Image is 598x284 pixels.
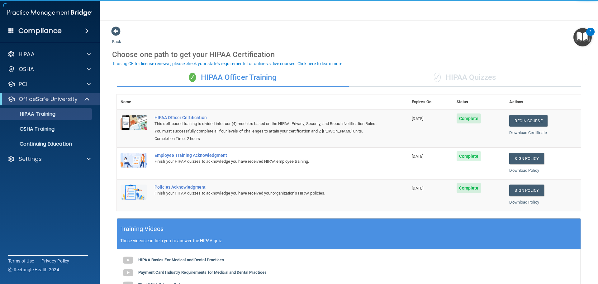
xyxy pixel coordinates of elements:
[117,68,349,87] div: HIPAA Officer Training
[573,28,592,46] button: Open Resource Center, 2 new notifications
[453,94,506,110] th: Status
[8,267,59,273] span: Ⓒ Rectangle Health 2024
[112,46,586,64] div: Choose one path to get your HIPAA Certification
[122,254,134,267] img: gray_youtube_icon.38fcd6cc.png
[408,94,453,110] th: Expires On
[434,73,441,82] span: ✓
[7,155,91,163] a: Settings
[19,80,27,88] p: PCI
[349,68,581,87] div: HIPAA Quizzes
[509,200,539,205] a: Download Policy
[7,51,91,58] a: HIPAA
[138,258,224,262] b: HIPAA Basics For Medical and Dental Practices
[112,60,344,67] button: If using CE for license renewal, please check your state's requirements for online vs. live cours...
[113,61,344,66] div: If using CE for license renewal, please check your state's requirements for online vs. live cours...
[120,224,164,234] h5: Training Videos
[412,116,424,121] span: [DATE]
[412,154,424,159] span: [DATE]
[4,141,89,147] p: Continuing Education
[138,270,267,275] b: Payment Card Industry Requirements for Medical and Dental Practices
[4,126,55,132] p: OSHA Training
[19,65,34,73] p: OSHA
[189,73,196,82] span: ✓
[154,153,377,158] div: Employee Training Acknowledgment
[509,130,547,135] a: Download Certificate
[509,168,539,173] a: Download Policy
[117,94,151,110] th: Name
[154,120,377,135] div: This self-paced training is divided into four (4) modules based on the HIPAA, Privacy, Security, ...
[505,94,581,110] th: Actions
[41,258,69,264] a: Privacy Policy
[457,183,481,193] span: Complete
[457,113,481,123] span: Complete
[509,115,547,127] a: Begin Course
[7,65,91,73] a: OSHA
[154,135,377,142] div: Completion Time: 2 hours
[7,80,91,88] a: PCI
[412,186,424,190] span: [DATE]
[18,26,62,35] h4: Compliance
[7,7,92,19] img: PMB logo
[8,258,34,264] a: Terms of Use
[122,267,134,279] img: gray_youtube_icon.38fcd6cc.png
[509,153,544,164] a: Sign Policy
[4,111,55,117] p: HIPAA Training
[490,240,591,265] iframe: Drift Widget Chat Controller
[19,51,35,58] p: HIPAA
[509,185,544,196] a: Sign Policy
[19,155,42,163] p: Settings
[457,151,481,161] span: Complete
[112,32,121,44] a: Back
[7,95,90,103] a: OfficeSafe University
[154,185,377,190] div: Policies Acknowledgment
[19,95,78,103] p: OfficeSafe University
[154,190,377,197] div: Finish your HIPAA quizzes to acknowledge you have received your organization’s HIPAA policies.
[120,238,577,243] p: These videos can help you to answer the HIPAA quiz
[154,115,377,120] a: HIPAA Officer Certification
[589,32,591,40] div: 2
[154,158,377,165] div: Finish your HIPAA quizzes to acknowledge you have received HIPAA employee training.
